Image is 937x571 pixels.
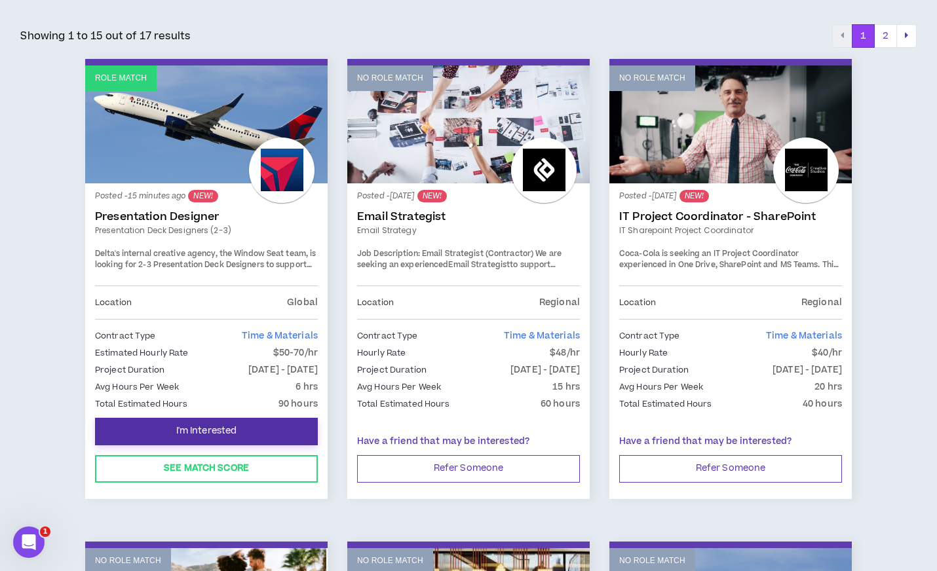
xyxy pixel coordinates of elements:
span: Time & Materials [766,329,842,342]
button: Refer Someone [619,455,842,483]
p: No Role Match [95,555,161,567]
p: Avg Hours Per Week [619,380,703,394]
span: Delta's internal creative agency, the Window Seat team, is looking for 2-3 Presentation Deck Desi... [95,248,316,294]
p: 90 hours [278,397,318,411]
a: IT Sharepoint Project Coordinator [619,225,842,236]
p: Project Duration [95,363,164,377]
p: No Role Match [357,555,423,567]
sup: NEW! [188,190,218,202]
span: Time & Materials [242,329,318,342]
a: IT Project Coordinator - SharePoint [619,210,842,223]
p: Project Duration [357,363,427,377]
p: Contract Type [95,329,156,343]
p: Avg Hours Per Week [357,380,441,394]
p: No Role Match [619,72,685,84]
a: No Role Match [347,65,590,183]
button: Refer Someone [357,455,580,483]
button: 1 [852,24,875,48]
span: We are seeking an experienced [357,248,562,271]
p: $48/hr [550,346,580,360]
nav: pagination [832,24,917,48]
span: Coca-Cola is seeking an IT Project Coordinator experienced in One Drive, SharePoint and MS Teams.... [619,248,839,305]
button: See Match Score [95,455,318,483]
p: Regional [539,295,580,310]
p: Location [619,295,656,310]
span: I'm Interested [176,425,237,437]
a: Email Strategy [357,225,580,236]
p: Showing 1 to 15 out of 17 results [20,28,190,44]
strong: Job Description: Email Strategist (Contractor) [357,248,533,259]
p: Hourly Rate [357,346,406,360]
p: Have a friend that may be interested? [357,435,580,449]
p: Role Match [95,72,147,84]
p: Hourly Rate [619,346,668,360]
button: 2 [874,24,897,48]
p: 6 hrs [296,380,318,394]
p: Project Duration [619,363,689,377]
p: $40/hr [812,346,842,360]
p: $50-70/hr [273,346,318,360]
a: Role Match [85,65,328,183]
p: No Role Match [357,72,423,84]
p: 40 hours [803,397,842,411]
p: [DATE] - [DATE] [773,363,842,377]
sup: NEW! [679,190,709,202]
span: 1 [40,526,50,537]
p: Global [287,295,318,310]
a: Presentation Deck Designers (2-3) [95,225,318,236]
p: Total Estimated Hours [619,397,712,411]
p: Posted - 15 minutes ago [95,190,318,202]
sup: NEW! [417,190,447,202]
p: 20 hrs [814,380,842,394]
p: Estimated Hourly Rate [95,346,189,360]
p: No Role Match [619,555,685,567]
p: Total Estimated Hours [357,397,450,411]
p: Regional [801,295,842,310]
a: No Role Match [609,65,852,183]
p: Location [357,295,394,310]
iframe: Intercom live chat [13,526,45,558]
p: 60 hours [541,397,580,411]
p: Total Estimated Hours [95,397,188,411]
span: Time & Materials [504,329,580,342]
p: Contract Type [357,329,418,343]
p: Avg Hours Per Week [95,380,179,394]
p: Location [95,295,132,310]
a: Email Strategist [357,210,580,223]
a: Presentation Designer [95,210,318,223]
strong: Email Strategist [448,259,510,270]
p: Have a friend that may be interested? [619,435,842,449]
p: Contract Type [619,329,680,343]
button: I'm Interested [95,418,318,445]
p: Posted - [DATE] [619,190,842,202]
p: Posted - [DATE] [357,190,580,202]
p: [DATE] - [DATE] [510,363,580,377]
p: 15 hrs [552,380,580,394]
p: [DATE] - [DATE] [248,363,318,377]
